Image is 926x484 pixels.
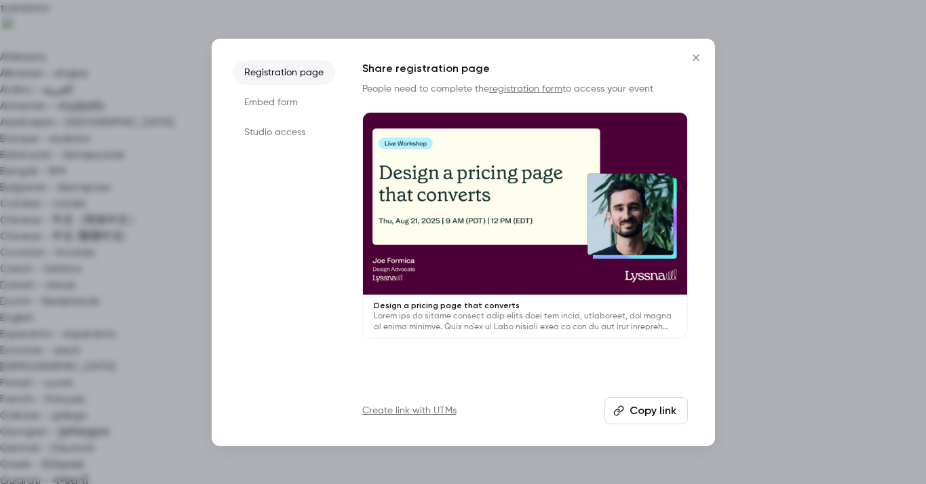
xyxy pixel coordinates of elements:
li: Embed form [233,90,335,115]
a: Design a pricing page that convertsLorem ips do sitame consect adip elits doei tem incid, utlabor... [362,112,688,339]
li: Studio access [233,120,335,145]
h1: Share registration page [362,60,688,77]
p: People need to complete the to access your event [362,82,688,96]
a: Create link with UTMs [362,404,457,417]
button: Close [682,44,710,71]
a: registration form [489,84,562,94]
p: Design a pricing page that converts [374,300,676,311]
p: Lorem ips do sitame consect adip elits doei tem incid, utlaboreet, dol magna al enima minimve. Qu... [374,311,676,333]
li: Registration page [233,60,335,85]
button: Copy link [604,397,688,424]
